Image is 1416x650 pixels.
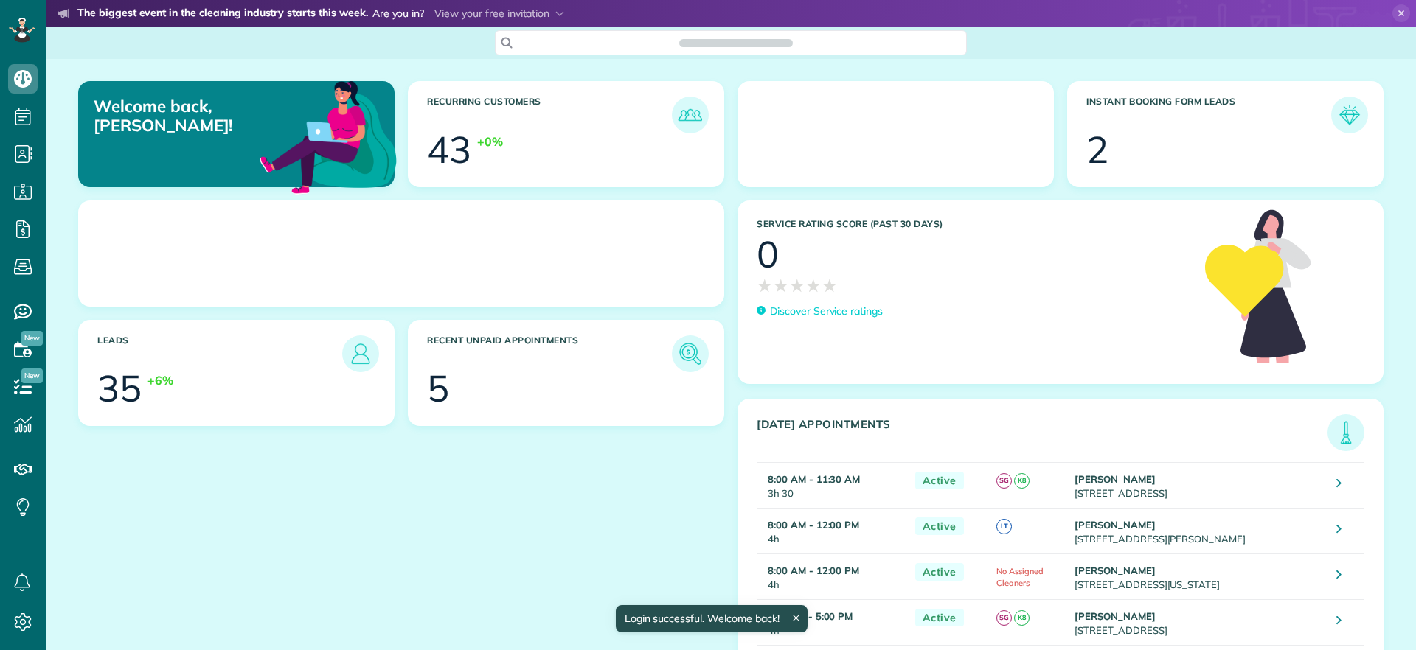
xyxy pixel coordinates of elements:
span: Are you in? [372,6,425,22]
div: 5 [427,370,449,407]
span: ★ [805,273,822,298]
span: LT [996,519,1012,534]
div: 2 [1086,131,1108,168]
td: 4h [757,553,908,599]
img: icon_leads-1bed01f49abd5b7fead27621c3d59655bb73ed531f8eeb49469d10e621d6b896.png [346,339,375,368]
td: 3h 30 [757,462,908,508]
span: ★ [773,273,789,298]
td: [STREET_ADDRESS] [1071,599,1325,645]
img: icon_form_leads-04211a6a04a5b2264e4ee56bc0799ec3eb69b7e499cbb523a139df1d13a81ae0.png [1335,100,1364,130]
h3: [DATE] Appointments [757,418,1327,451]
td: [STREET_ADDRESS][PERSON_NAME] [1071,508,1325,553]
div: 43 [427,131,471,168]
div: 35 [97,370,142,407]
span: Search ZenMaid… [694,35,777,50]
td: [STREET_ADDRESS][US_STATE] [1071,553,1325,599]
span: SG [996,473,1012,489]
img: dashboard_welcome-42a62b7d889689a78055ac9021e634bf52bae3f8056760290aed330b23ab8690.png [257,64,400,207]
span: No Assigned Cleaners [996,566,1044,588]
p: Welcome back, [PERSON_NAME]! [94,97,294,136]
span: ★ [789,273,805,298]
strong: 8:00 AM - 11:30 AM [768,473,860,485]
span: Active [915,517,964,536]
span: Active [915,472,964,490]
span: New [21,331,43,346]
h3: Service Rating score (past 30 days) [757,219,1190,229]
span: Active [915,609,964,627]
td: 4h [757,599,908,645]
td: 4h [757,508,908,553]
img: icon_todays_appointments-901f7ab196bb0bea1936b74009e4eb5ffbc2d2711fa7634e0d609ed5ef32b18b.png [1331,418,1361,447]
strong: 1:00 PM - 5:00 PM [768,610,853,622]
h3: Recent unpaid appointments [427,335,672,372]
strong: 8:00 AM - 12:00 PM [768,565,859,576]
span: New [21,368,43,383]
p: Discover Service ratings [770,304,883,319]
span: SG [996,610,1012,626]
h3: Leads [97,335,342,372]
div: Login successful. Welcome back! [615,605,807,632]
span: ★ [822,273,838,298]
strong: The biggest event in the cleaning industry starts this week. [77,6,368,22]
img: icon_unpaid_appointments-47b8ce3997adf2238b356f14209ab4cced10bd1f174958f3ca8f1d0dd7fffeee.png [676,339,705,368]
span: K8 [1014,473,1030,489]
div: +0% [477,133,503,150]
h3: Recurring Customers [427,97,672,133]
span: K8 [1014,610,1030,626]
span: Active [915,563,964,581]
li: The world’s leading virtual event for cleaning business owners. [58,25,648,44]
div: 0 [757,236,779,273]
strong: [PERSON_NAME] [1075,565,1156,576]
td: [STREET_ADDRESS] [1071,462,1325,508]
img: icon_recurring_customers-cf858462ba22bcd05b5a5880d41d6543d210077de5bb9ebc9590e49fd87d84ed.png [676,100,705,130]
strong: 8:00 AM - 12:00 PM [768,519,859,531]
strong: [PERSON_NAME] [1075,519,1156,531]
strong: [PERSON_NAME] [1075,610,1156,622]
span: ★ [757,273,773,298]
a: Discover Service ratings [757,304,883,319]
div: +6% [147,372,173,389]
strong: [PERSON_NAME] [1075,473,1156,485]
h3: Instant Booking Form Leads [1086,97,1331,133]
